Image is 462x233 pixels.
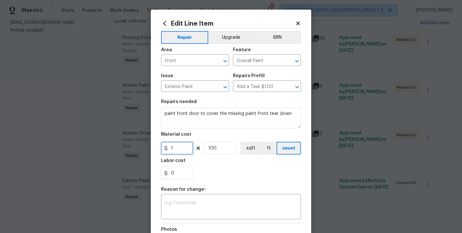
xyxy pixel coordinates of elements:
[277,142,301,155] button: count
[208,31,254,44] button: Upgrade
[161,132,191,137] h5: Material cost
[161,20,295,27] h2: Edit Line Item
[293,57,302,66] button: Open
[161,227,177,232] h5: Photos
[254,31,301,44] button: BRN
[293,83,302,92] button: Open
[161,31,208,44] button: Repair
[161,100,197,104] h5: Repairs needed
[221,57,230,66] button: Open
[161,48,172,52] h5: Area
[161,158,185,163] h5: Labor cost
[233,48,251,52] h5: Feature
[233,74,265,78] h5: Repairs Prefill
[241,142,261,155] button: sqft
[261,142,277,155] button: ft
[221,83,230,92] button: Open
[161,74,173,78] h5: Issue
[161,108,301,128] textarea: paint front door to cover the missing paint front tear down
[161,187,204,192] h5: Reason for change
